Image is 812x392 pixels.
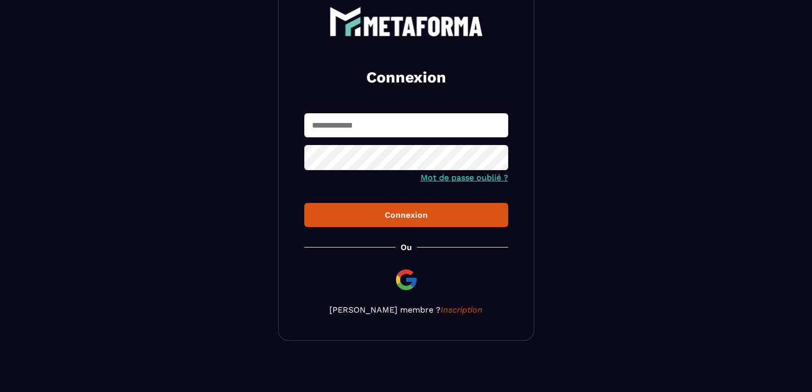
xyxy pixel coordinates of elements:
[421,173,508,182] a: Mot de passe oublié ?
[304,305,508,315] p: [PERSON_NAME] membre ?
[329,7,483,36] img: logo
[317,67,496,88] h2: Connexion
[441,305,483,315] a: Inscription
[401,242,412,252] p: Ou
[394,267,419,292] img: google
[304,203,508,227] button: Connexion
[304,7,508,36] a: logo
[313,210,500,220] div: Connexion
